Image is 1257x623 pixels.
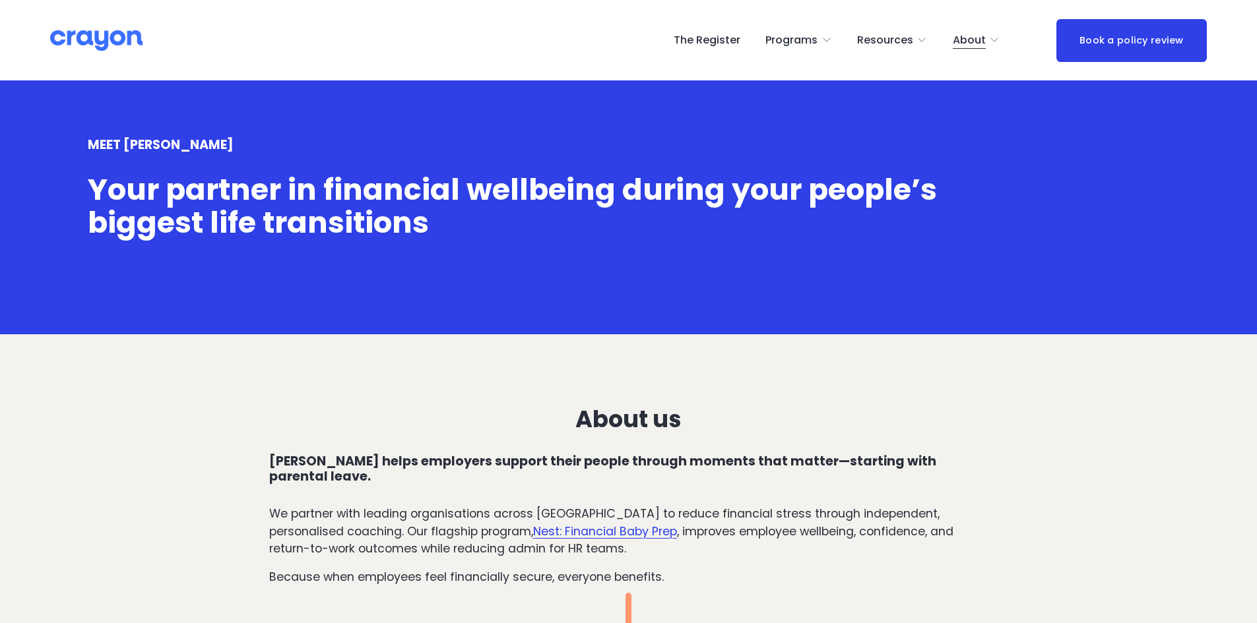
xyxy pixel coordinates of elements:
img: Crayon [50,29,143,52]
a: Book a policy review [1056,19,1207,62]
h4: MEET [PERSON_NAME] [88,138,1170,153]
span: Resources [857,31,913,50]
a: The Register [674,30,740,51]
strong: [PERSON_NAME] helps employers support their people through moments that matter—starting with pare... [269,452,939,485]
a: folder dropdown [765,30,832,51]
h3: About us [269,406,988,432]
a: folder dropdown [953,30,1000,51]
a: folder dropdown [857,30,928,51]
span: About [953,31,986,50]
p: Because when employees feel financially secure, everyone benefits. [269,568,988,585]
span: Your partner in financial wellbeing during your people’s biggest life transitions [88,169,944,243]
span: Programs [765,31,818,50]
p: We partner with leading organisations across [GEOGRAPHIC_DATA] to reduce financial stress through... [269,505,988,557]
a: Nest: Financial Baby Prep [533,523,677,539]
